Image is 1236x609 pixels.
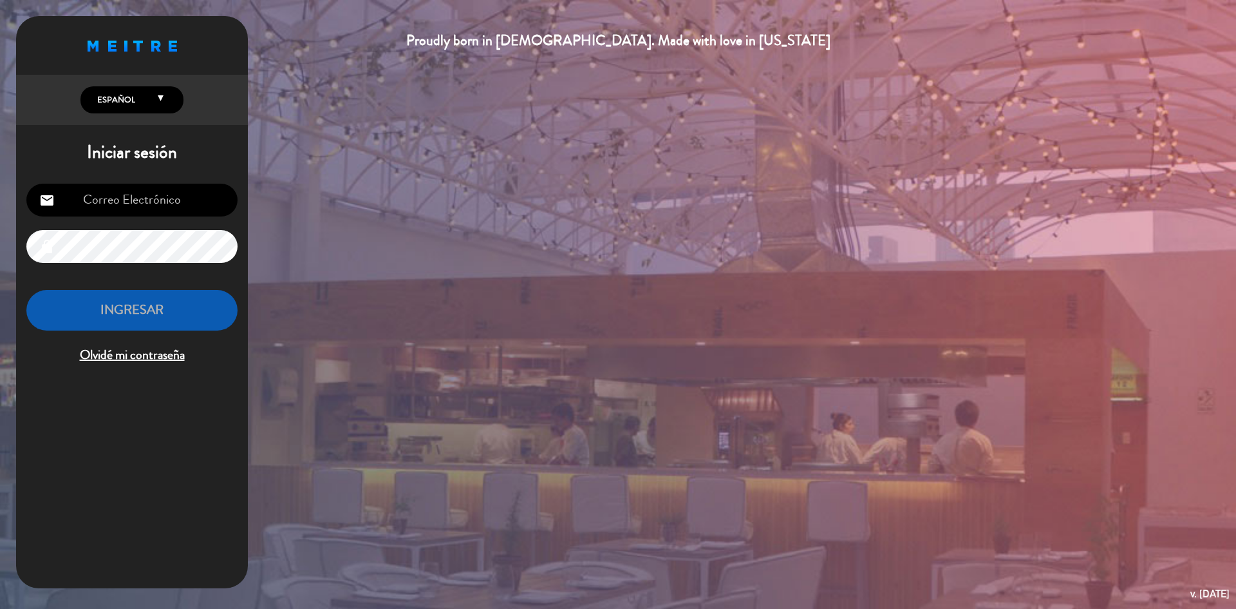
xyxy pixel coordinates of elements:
i: email [39,193,55,208]
button: INGRESAR [26,290,238,331]
h1: Iniciar sesión [16,142,248,164]
span: Español [94,93,135,106]
div: v. [DATE] [1190,585,1230,603]
i: lock [39,239,55,255]
input: Correo Electrónico [26,184,238,217]
span: Olvidé mi contraseña [26,345,238,366]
